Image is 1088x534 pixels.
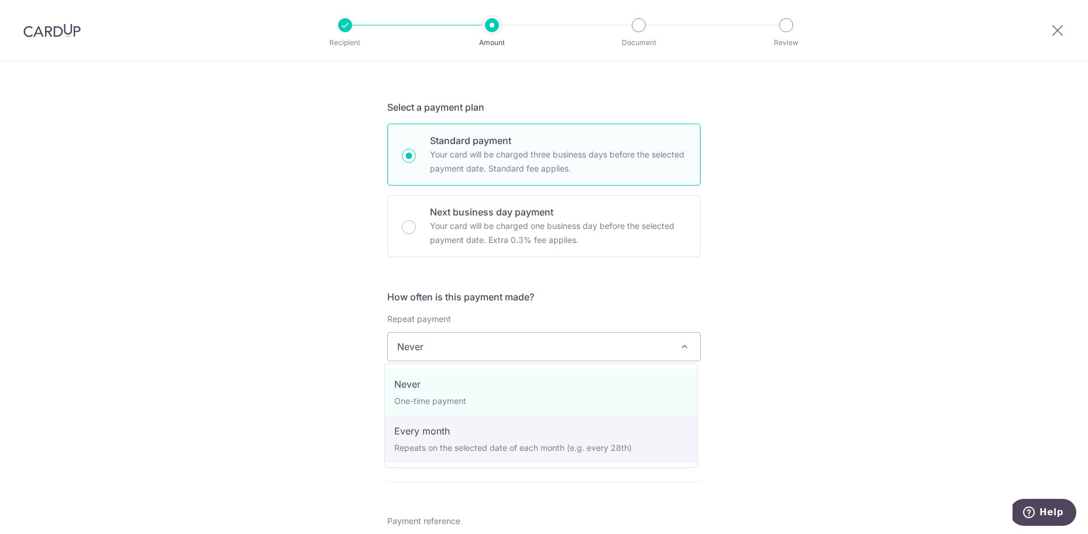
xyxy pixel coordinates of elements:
p: Every month [394,424,688,438]
span: Never [387,332,701,361]
h5: How often is this payment made? [387,290,701,304]
img: CardUp [23,23,81,37]
label: Repeat payment [387,313,451,325]
p: Recipient [302,37,388,49]
iframe: Opens a widget where you can find more information [1013,499,1076,528]
p: Your card will be charged three business days before the selected payment date. Standard fee appl... [430,148,686,176]
span: Payment reference [387,515,460,527]
p: Your card will be charged one business day before the selected payment date. Extra 0.3% fee applies. [430,219,686,247]
small: One-time payment [394,396,466,406]
p: Document [595,37,682,49]
span: Never [388,333,700,361]
p: Review [743,37,829,49]
h5: Select a payment plan [387,100,701,114]
p: Never [394,377,688,391]
p: Next business day payment [430,205,686,219]
p: Amount [449,37,535,49]
small: Repeats on the selected date of each month (e.g. every 28th) [394,443,632,453]
p: Standard payment [430,133,686,148]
